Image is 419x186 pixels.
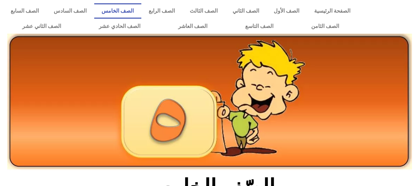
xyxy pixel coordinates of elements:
[3,3,46,19] a: الصف السابع
[182,3,225,19] a: الصف الثالث
[80,19,159,34] a: الصف الحادي عشر
[307,3,358,19] a: الصفحة الرئيسية
[225,3,266,19] a: الصف الثاني
[3,19,80,34] a: الصف الثاني عشر
[94,3,141,19] a: الصف الخامس
[141,3,182,19] a: الصف الرابع
[159,19,226,34] a: الصف العاشر
[266,3,307,19] a: الصف الأول
[46,3,94,19] a: الصف السادس
[226,19,292,34] a: الصف التاسع
[292,19,358,34] a: الصف الثامن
